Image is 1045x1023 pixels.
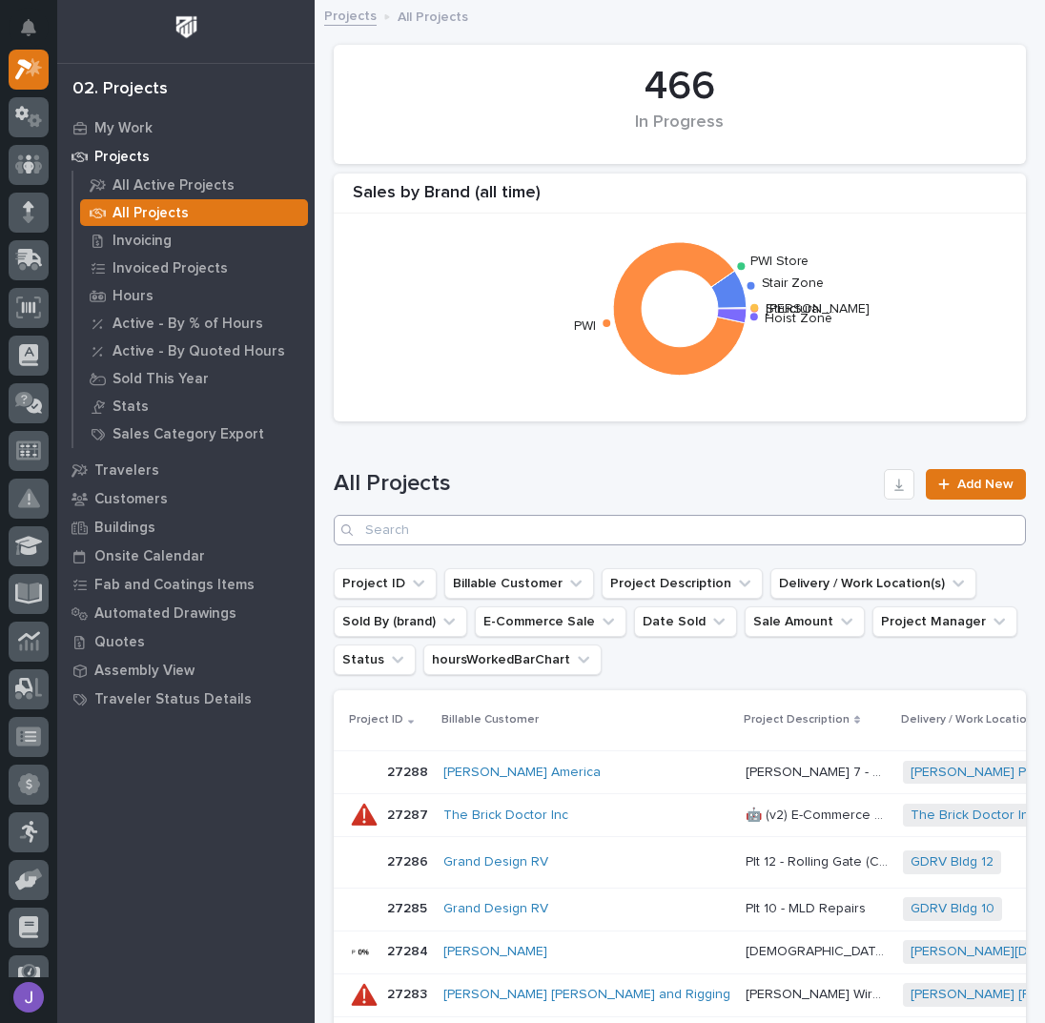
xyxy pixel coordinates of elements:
[94,491,168,508] p: Customers
[746,804,891,824] p: 🤖 (v2) E-Commerce Order with Fab Item
[334,606,467,637] button: Sold By (brand)
[441,709,539,730] p: Billable Customer
[443,765,601,781] a: [PERSON_NAME] America
[57,685,315,713] a: Traveler Status Details
[94,663,195,680] p: Assembly View
[334,183,1026,215] div: Sales by Brand (all time)
[169,10,204,45] img: Workspace Logo
[324,4,377,26] a: Projects
[443,987,730,1003] a: [PERSON_NAME] [PERSON_NAME] and Rigging
[387,761,432,781] p: 27288
[72,79,168,100] div: 02. Projects
[750,255,809,268] text: PWI Store
[443,808,568,824] a: The Brick Doctor Inc
[94,149,150,166] p: Projects
[73,282,315,309] a: Hours
[765,313,833,326] text: Hoist Zone
[746,940,891,960] p: Church Egress Stairs
[443,901,548,917] a: Grand Design RV
[387,804,432,824] p: 27287
[24,19,49,50] div: Notifications
[94,548,205,565] p: Onsite Calendar
[387,983,431,1003] p: 27283
[57,142,315,171] a: Projects
[57,656,315,685] a: Assembly View
[73,227,315,254] a: Invoicing
[57,627,315,656] a: Quotes
[746,897,870,917] p: Plt 10 - MLD Repairs
[94,120,153,137] p: My Work
[113,233,172,250] p: Invoicing
[57,599,315,627] a: Automated Drawings
[872,606,1017,637] button: Project Manager
[911,854,994,870] a: GDRV Bldg 12
[73,338,315,364] a: Active - By Quoted Hours
[443,944,547,960] a: [PERSON_NAME]
[762,277,826,291] text: Stair Zone
[113,177,235,194] p: All Active Projects
[113,205,189,222] p: All Projects
[94,462,159,480] p: Travelers
[113,288,154,305] p: Hours
[113,426,264,443] p: Sales Category Export
[387,897,431,917] p: 27285
[334,568,437,599] button: Project ID
[574,320,596,334] text: PWI
[444,568,594,599] button: Billable Customer
[766,302,870,316] text: [PERSON_NAME]
[113,371,209,388] p: Sold This Year
[73,255,315,281] a: Invoiced Projects
[57,513,315,542] a: Buildings
[423,644,602,675] button: hoursWorkedBarChart
[387,850,432,870] p: 27286
[398,5,468,26] p: All Projects
[73,393,315,419] a: Stats
[926,469,1026,500] a: Add New
[349,709,403,730] p: Project ID
[475,606,626,637] button: E-Commerce Sale
[9,977,49,1017] button: users-avatar
[746,850,891,870] p: Plt 12 - Rolling Gate (Capset) - airbrake not working
[94,520,155,537] p: Buildings
[57,113,315,142] a: My Work
[366,63,994,111] div: 466
[746,983,891,1003] p: Starke Wire Rope Hoist
[113,399,149,416] p: Stats
[57,456,315,484] a: Travelers
[387,940,432,960] p: 27284
[94,605,236,623] p: Automated Drawings
[766,303,834,317] text: Structural …
[73,310,315,337] a: Active - By % of Hours
[73,365,315,392] a: Sold This Year
[746,761,891,781] p: Brinkley 7 - Replace limit switch on 2-ton STK on WP
[745,606,865,637] button: Sale Amount
[113,316,263,333] p: Active - By % of Hours
[73,420,315,447] a: Sales Category Export
[94,577,255,594] p: Fab and Coatings Items
[94,691,252,708] p: Traveler Status Details
[57,542,315,570] a: Onsite Calendar
[57,484,315,513] a: Customers
[634,606,737,637] button: Date Sold
[770,568,976,599] button: Delivery / Work Location(s)
[113,343,285,360] p: Active - By Quoted Hours
[957,478,1014,491] span: Add New
[911,901,994,917] a: GDRV Bldg 10
[443,854,548,870] a: Grand Design RV
[73,199,315,226] a: All Projects
[57,570,315,599] a: Fab and Coatings Items
[334,644,416,675] button: Status
[334,470,876,498] h1: All Projects
[73,172,315,198] a: All Active Projects
[602,568,763,599] button: Project Description
[94,634,145,651] p: Quotes
[334,515,1026,545] input: Search
[366,113,994,153] div: In Progress
[744,709,850,730] p: Project Description
[911,808,1035,824] a: The Brick Doctor Inc
[113,260,228,277] p: Invoiced Projects
[9,8,49,48] button: Notifications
